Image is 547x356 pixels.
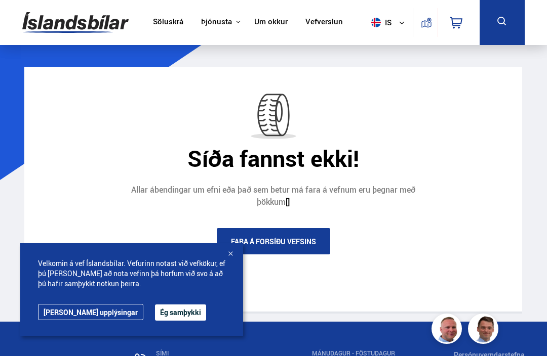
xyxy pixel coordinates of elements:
img: G0Ugv5HjCgRt.svg [22,6,129,39]
a: Fara á forsíðu vefsins [217,228,330,254]
span: is [367,18,393,27]
button: Ég samþykki [155,304,206,321]
img: siFngHWaQ9KaOqBr.png [433,315,463,345]
img: svg+xml;base64,PHN2ZyB4bWxucz0iaHR0cDovL3d3dy53My5vcmcvMjAwMC9zdmciIHdpZHRoPSI1MTIiIGhlaWdodD0iNT... [371,18,381,27]
a: Vefverslun [305,17,343,28]
button: Þjónusta [201,17,232,27]
a: Söluskrá [153,17,183,28]
a: [PERSON_NAME] upplýsingar [38,304,143,320]
span: Velkomin á vef Íslandsbílar. Vefurinn notast við vefkökur, ef þú [PERSON_NAME] að nota vefinn þá ... [38,258,225,289]
button: is [367,8,413,37]
a: Um okkur [254,17,288,28]
div: Síða fannst ekki! [32,145,515,171]
a: [] [286,196,290,207]
div: Allar ábendingar um efni eða það sem betur má fara á vefnum eru þegnar með þökkum [122,184,425,208]
img: FbJEzSuNWCJXmdc-.webp [470,315,500,345]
